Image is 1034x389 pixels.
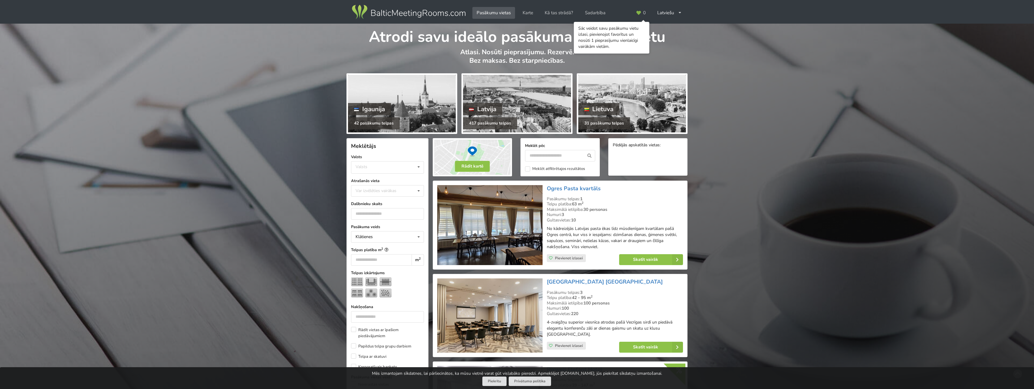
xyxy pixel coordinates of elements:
div: 417 pasākumu telpas [463,117,517,129]
a: Latvija 417 pasākumu telpas [461,73,572,134]
div: Latviešu [653,7,686,19]
strong: 42 - 95 m [572,295,592,301]
button: Rādīt kartē [455,161,490,172]
div: Pasākumu telpas: [547,290,683,295]
img: Pieņemšana [379,288,392,298]
div: Gultasvietas: [547,311,683,317]
div: Telpu platība: [547,201,683,207]
div: Valsts [356,164,367,169]
button: Piekrītu [482,377,507,386]
a: Ogres Pasta kvartāls [547,185,601,192]
strong: 3 [580,290,583,295]
img: Viesnīca | Rīga | Hilton Garden Inn Riga Old Town [437,278,542,353]
h1: Atrodi savu ideālo pasākuma norises vietu [346,24,688,47]
strong: 1 [580,196,583,202]
a: Privātuma politika [509,377,551,386]
a: Pasākumu vietas [472,7,515,19]
strong: 10 [571,217,576,223]
label: Nakšņošana [351,304,424,310]
a: Lietuva 31 pasākumu telpas [577,73,688,134]
img: Baltic Meeting Rooms [351,4,467,21]
sup: 2 [582,201,583,205]
a: Skatīt vairāk [619,342,683,353]
a: Sadarbība [581,7,610,19]
span: Pievienot izlasei [555,256,583,261]
label: Korporatīvais bankets [351,364,397,370]
a: Igaunija 42 pasākumu telpas [346,73,457,134]
label: Telpas izkārtojums [351,270,424,276]
img: Teātris [351,277,363,286]
strong: 100 [562,305,569,311]
div: 42 pasākumu telpas [348,117,400,129]
div: Telpu platība: [547,295,683,301]
div: Latvija [463,103,502,115]
div: Igaunija [348,103,391,115]
div: Lietuva [578,103,620,115]
label: Dalībnieku skaits [351,201,424,207]
strong: 63 m [572,201,583,207]
strong: 220 [571,311,578,317]
img: Bankets [365,288,377,298]
label: Rādīt vietas ar īpašiem piedāvājumiem [351,327,424,339]
div: Maksimālā ietilpība: [547,207,683,212]
span: Meklētājs [351,142,376,150]
div: Pēdējās apskatītās vietas: [613,143,683,148]
label: Meklēt atfiltrētajos rezultātos [525,166,585,171]
div: Klātienes [356,235,373,239]
div: m [412,254,424,266]
div: Maksimālā ietilpība: [547,301,683,306]
div: 31 pasākumu telpas [578,117,630,129]
label: Meklēt pēc [525,143,595,149]
div: Pasākumu telpas: [547,196,683,202]
a: Karte [518,7,537,19]
label: Telpa ar skatuvi [351,354,386,360]
img: Rādīt kartē [433,138,512,176]
img: Svinību telpa | Ogre | Ogres Pasta kvartāls [437,185,542,265]
strong: 3 [562,212,564,218]
a: Skatīt vairāk [619,254,683,265]
sup: 2 [419,256,421,261]
p: Atlasi. Nosūti pieprasījumu. Rezervē. Bez maksas. Bez starpniecības. [346,48,688,71]
sup: 2 [381,247,383,251]
span: Pievienot izlasei [555,343,583,348]
div: Sāc veidot savu pasākumu vietu izlasi, pievienojot favorītus un nosūti 1 pieprasījumu vienlaicīgi... [578,25,645,50]
label: Valsts [351,154,424,160]
strong: 30 personas [583,207,607,212]
div: Numuri: [547,212,683,218]
sup: 2 [591,294,592,299]
label: Atrašanās vieta [351,178,424,184]
p: No kādreizējās Latvijas pasta ēkas līdz mūsdienīgam kvartālam pašā Ogres centrā, kur viss ir iesp... [547,226,683,250]
label: Papildus telpa grupu darbiem [351,343,411,349]
span: 0 [643,11,646,15]
img: Sapulce [379,277,392,286]
div: Var izvēlēties vairākas [354,187,410,194]
label: Pasākuma veids [351,224,424,230]
a: Rixwell Elefant Hotel [547,366,602,373]
div: Numuri: [547,306,683,311]
div: Gultasvietas: [547,218,683,223]
a: [GEOGRAPHIC_DATA] [GEOGRAPHIC_DATA] [547,278,663,285]
strong: 100 personas [583,300,610,306]
img: Klase [351,288,363,298]
p: 4-zvaigžņu superior viesnīca atrodas pašā Vecrīgas sirdī un piedāvā elegantu konferenču zāli ar d... [547,319,683,337]
label: Telpas platība m [351,247,424,253]
a: Kā tas strādā? [540,7,577,19]
img: U-Veids [365,277,377,286]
